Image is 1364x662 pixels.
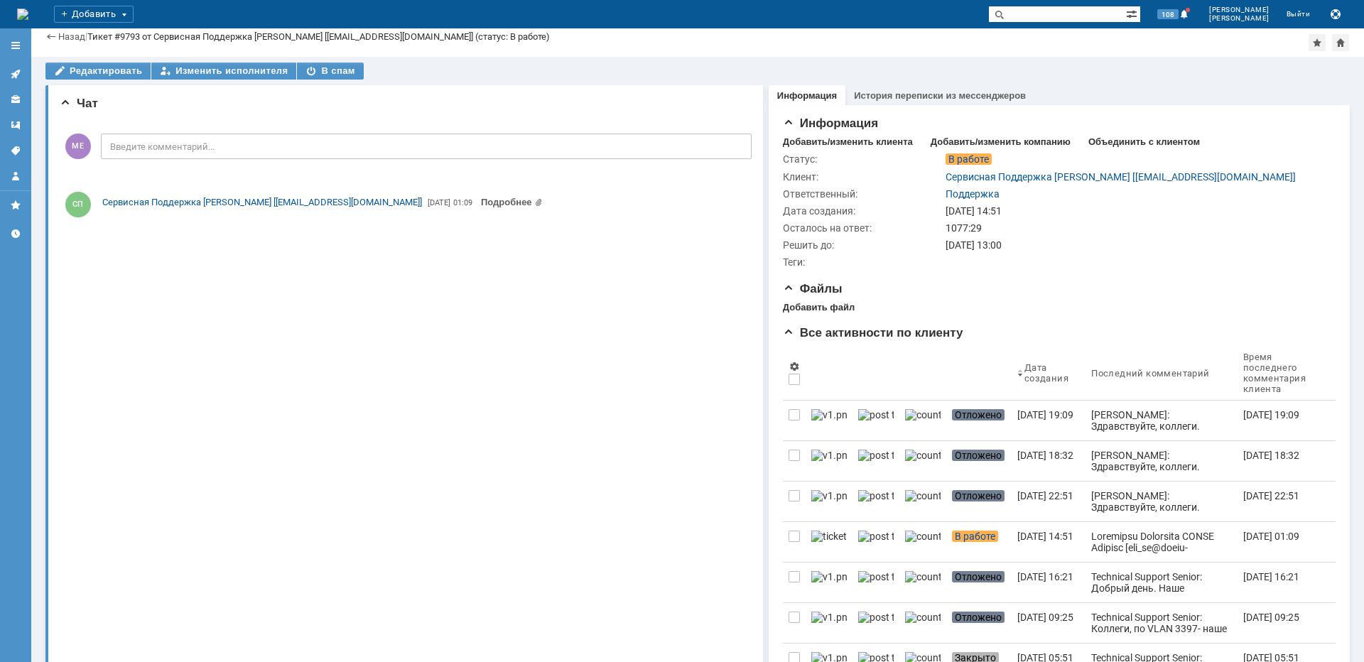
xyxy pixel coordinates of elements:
div: [DATE] 09:25 [1243,612,1299,623]
span: Файлы [783,282,843,295]
a: v1.png [806,603,852,643]
div: Клиент: [783,171,943,183]
img: v1.png [811,612,847,623]
img: post ticket.png [858,409,894,420]
a: Назад [58,31,85,42]
a: [DATE] 01:09 [1238,522,1324,562]
a: Technical Support Senior: Коллеги, по VLAN 3397- наше оконечное оборудование доступно, но порт в ... [1086,603,1237,643]
span: Все активности по клиенту [783,326,963,340]
div: [DATE] 01:09 [1243,531,1299,542]
span: МЕ [65,134,91,159]
a: [DATE] 22:51 [1238,482,1324,521]
div: Technical Support Senior: Добрый день. Наше оконечное оборудование доступно, порт в сторону клиен... [1091,571,1231,639]
div: [DATE] 14:51 [946,205,1327,217]
div: [PERSON_NAME]: Здравствуйте, коллеги. Проверили, канал работает штатно,потерь и прерываний не фик... [1091,490,1231,547]
div: Время последнего комментария клиента [1243,352,1307,394]
button: Сохранить лог [1327,6,1344,23]
a: Информация [777,90,837,101]
div: Ответственный: [783,188,943,200]
a: Активности [4,63,27,85]
div: Добавить/изменить компанию [931,136,1071,148]
a: Прикреплены файлы: graycol.gif, pic17035.gif, ecblank.gif [481,197,543,207]
div: Статус: [783,153,943,165]
a: Technical Support Senior: Добрый день. Наше оконечное оборудование доступно, порт в сторону клиен... [1086,563,1237,602]
a: counter.png [899,522,946,562]
img: counter.png [905,571,941,582]
div: [DATE] 14:51 [1017,531,1073,542]
span: [DATE] [428,198,450,207]
a: [DATE] 09:25 [1238,603,1324,643]
a: Поддержка [946,188,1000,200]
div: Осталось на ответ: [783,222,943,234]
img: post ticket.png [858,531,894,542]
div: [DATE] 16:21 [1243,571,1299,582]
div: [PERSON_NAME]: Здравствуйте, коллеги. Проверили, канал работает штатно, видим постоянный трафик о... [1091,409,1231,466]
a: [DATE] 09:25 [1012,603,1086,643]
div: | [85,31,87,41]
div: Добавить/изменить клиента [783,136,913,148]
img: post ticket.png [858,571,894,582]
a: Мой профиль [4,165,27,188]
a: Теги [4,139,27,162]
a: В работе [946,522,1012,562]
a: [DATE] 18:32 [1012,441,1086,481]
div: Добавить файл [783,302,855,313]
span: Отложено [952,409,1005,420]
a: v1.png [806,482,852,521]
div: [DATE] 09:25 [1017,612,1073,623]
div: [DATE] 22:51 [1243,490,1299,501]
div: [DATE] 16:21 [1017,571,1073,582]
a: post ticket.png [852,522,899,562]
img: counter.png [905,490,941,501]
a: [DATE] 14:51 [1012,522,1086,562]
img: v1.png [811,409,847,420]
span: Отложено [952,450,1005,461]
div: Решить до: [783,239,943,251]
a: [DATE] 19:09 [1012,401,1086,440]
div: Объединить с клиентом [1088,136,1200,148]
span: [PERSON_NAME] [1209,14,1270,23]
div: Добавить в избранное [1309,34,1326,51]
a: Loremipsu Dolorsita CONSE Adipisc [eli_se@doeiu-tempori.ut]: Laboree, dolore magn. Aliq en admini... [1086,522,1237,562]
a: Отложено [946,441,1012,481]
div: Дата создания: [783,205,943,217]
div: Последний комментарий [1091,368,1209,379]
span: [PERSON_NAME] [1209,6,1270,14]
div: [DATE] 19:09 [1243,409,1299,420]
img: counter.png [905,612,941,623]
span: В работе [952,531,998,542]
div: [DATE] 22:51 [1017,490,1073,501]
a: Шаблоны комментариев [4,114,27,136]
a: post ticket.png [852,441,899,481]
th: Дата создания [1012,346,1086,401]
a: counter.png [899,563,946,602]
div: 1077:29 [946,222,1327,234]
img: counter.png [905,409,941,420]
span: Настройки [789,361,800,372]
a: [PERSON_NAME]: Здравствуйте, коллеги. Проверили, канал работает штатно,потерь и прерываний не фик... [1086,482,1237,521]
img: post ticket.png [858,612,894,623]
div: [PERSON_NAME]: Здравствуйте, коллеги. Проверили, канал работает штатно, видим постоянный трафик о... [1091,450,1231,506]
a: v1.png [806,401,852,440]
div: [DATE] 18:32 [1243,450,1299,461]
a: post ticket.png [852,563,899,602]
div: [DATE] 19:09 [1017,409,1073,420]
span: Отложено [952,490,1005,501]
a: [PERSON_NAME]: Здравствуйте, коллеги. Проверили, канал работает штатно, видим постоянный трафик о... [1086,401,1237,440]
span: В работе [946,153,992,165]
a: Отложено [946,563,1012,602]
span: [DATE] 13:00 [946,239,1002,251]
a: counter.png [899,482,946,521]
span: Отложено [952,612,1005,623]
img: counter.png [905,531,941,542]
div: Добавить [54,6,134,23]
div: Тикет #9793 от Сервисная Поддержка [PERSON_NAME] [[EMAIL_ADDRESS][DOMAIN_NAME]] (статус: В работе) [87,31,550,42]
a: [DATE] 22:51 [1012,482,1086,521]
img: logo [17,9,28,20]
img: v1.png [811,490,847,501]
span: 01:09 [453,198,472,207]
a: [DATE] 16:21 [1012,563,1086,602]
img: post ticket.png [858,490,894,501]
div: Теги: [783,256,943,268]
a: [DATE] 19:09 [1238,401,1324,440]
